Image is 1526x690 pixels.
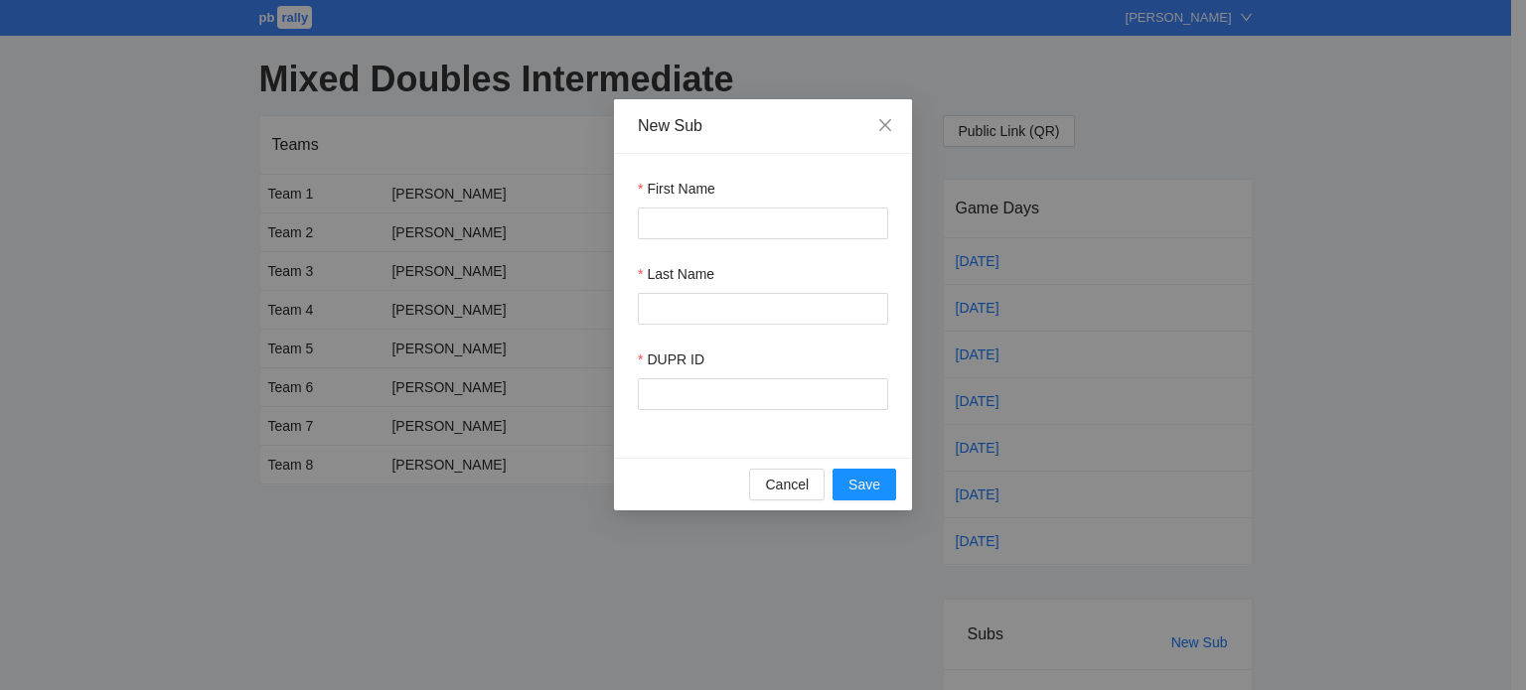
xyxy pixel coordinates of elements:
label: Last Name [638,263,714,285]
input: Last Name [638,293,888,325]
div: New Sub [638,115,888,137]
button: Close [858,99,912,153]
input: DUPR ID [638,378,888,410]
button: Cancel [749,469,825,500]
span: close [877,117,893,133]
input: First Name [638,207,888,239]
label: DUPR ID [638,348,704,370]
span: Save [848,474,880,495]
span: Cancel [765,474,809,495]
button: Save [833,469,896,500]
label: First Name [638,178,715,200]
